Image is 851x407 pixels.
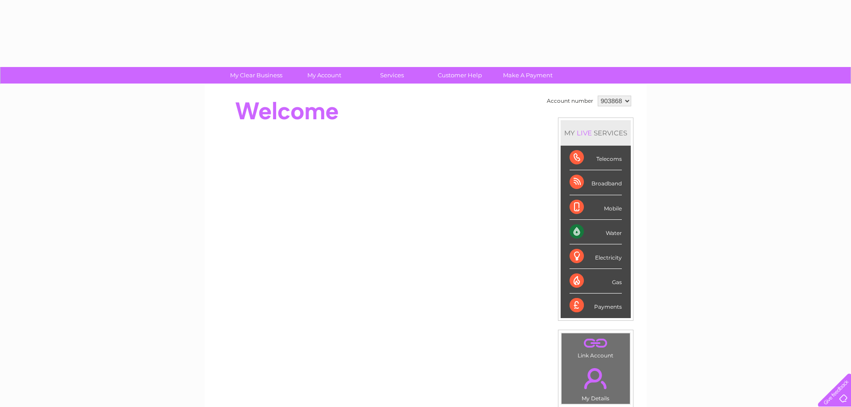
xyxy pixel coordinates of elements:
[570,269,622,294] div: Gas
[561,120,631,146] div: MY SERVICES
[355,67,429,84] a: Services
[570,220,622,244] div: Water
[570,170,622,195] div: Broadband
[575,129,594,137] div: LIVE
[219,67,293,84] a: My Clear Business
[570,195,622,220] div: Mobile
[564,363,628,394] a: .
[423,67,497,84] a: Customer Help
[287,67,361,84] a: My Account
[545,93,595,109] td: Account number
[561,361,630,404] td: My Details
[570,244,622,269] div: Electricity
[564,336,628,351] a: .
[570,294,622,318] div: Payments
[491,67,565,84] a: Make A Payment
[570,146,622,170] div: Telecoms
[561,333,630,361] td: Link Account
